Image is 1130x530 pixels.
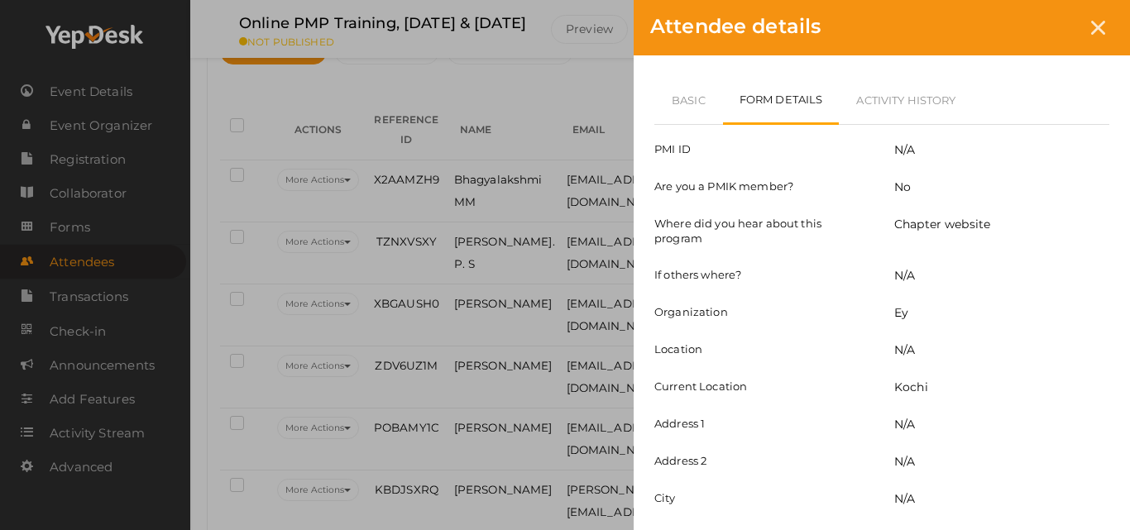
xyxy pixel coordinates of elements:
[642,304,882,320] label: Organization
[642,267,882,283] label: If others where?
[894,179,911,195] label: No
[642,341,882,357] label: Location
[894,379,928,395] label: Kochi
[894,267,915,284] label: N/A
[894,304,908,321] label: Ey
[642,141,882,157] label: PMI ID
[642,179,882,194] label: Are you a PMIK member?
[894,416,915,432] label: N/A
[642,216,882,246] label: Where did you hear about this program
[894,453,915,470] label: N/A
[642,490,882,506] label: City
[839,76,973,124] a: Activity History
[654,76,723,124] a: Basic
[894,341,915,358] label: N/A
[894,216,990,232] label: Chapter website
[642,453,882,469] label: Address 2
[894,490,915,507] label: N/A
[894,141,915,158] label: N/A
[642,416,882,432] label: Address 1
[723,76,840,125] a: Form Details
[642,379,882,394] label: Current Location
[650,14,821,38] span: Attendee details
